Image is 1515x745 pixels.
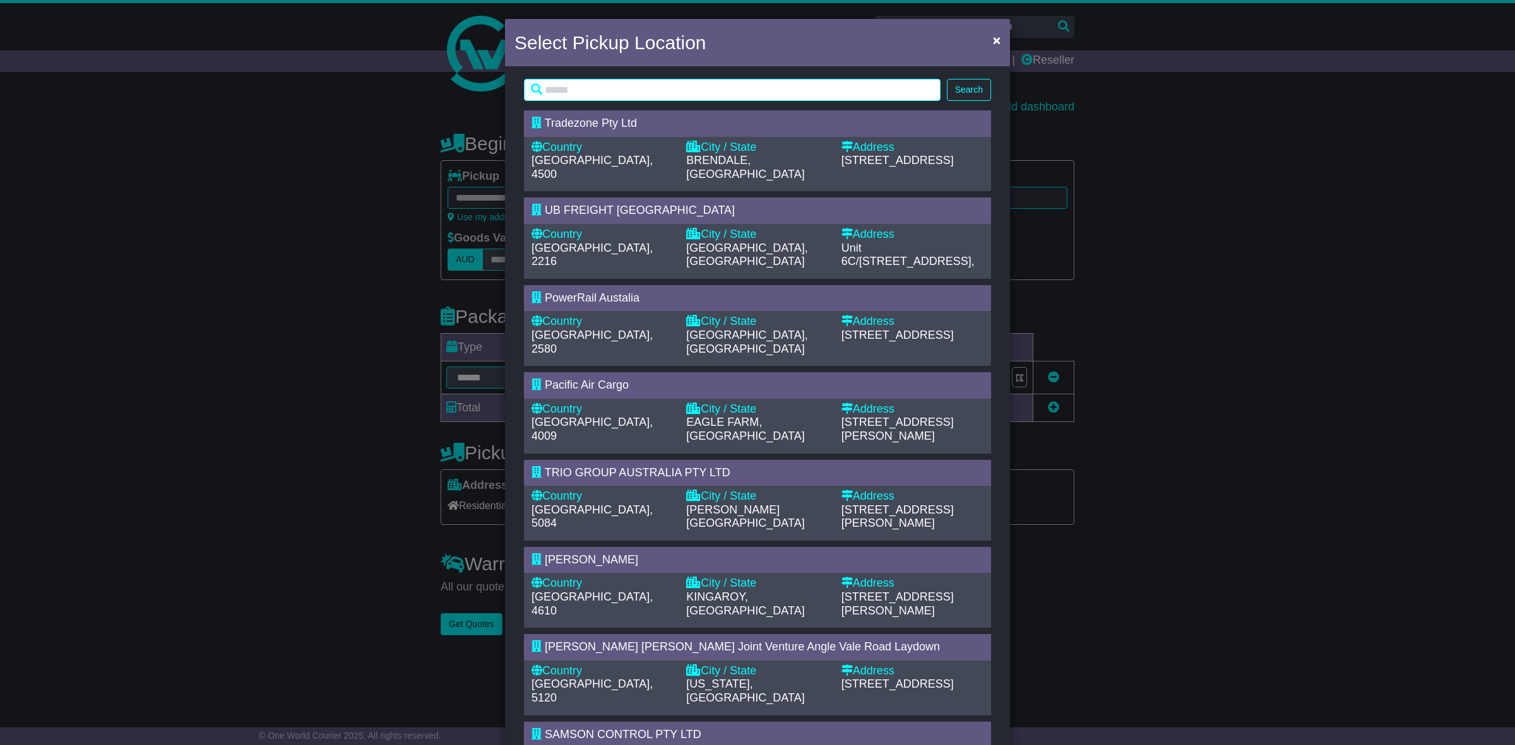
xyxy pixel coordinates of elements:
[545,204,735,216] span: UB FREIGHT [GEOGRAPHIC_DATA]
[545,728,701,741] span: SAMSON CONTROL PTY LTD
[841,402,983,416] div: Address
[686,678,804,704] span: [US_STATE], [GEOGRAPHIC_DATA]
[841,490,983,503] div: Address
[532,402,674,416] div: Country
[947,79,991,101] button: Search
[532,154,653,180] span: [GEOGRAPHIC_DATA], 4500
[841,678,954,690] span: [STREET_ADDRESS]
[532,315,674,329] div: Country
[545,553,638,566] span: [PERSON_NAME]
[545,640,940,653] span: [PERSON_NAME] [PERSON_NAME] Joint Venture Angle Vale Road Laydown
[532,141,674,155] div: Country
[686,228,828,242] div: City / State
[545,117,637,129] span: Tradezone Pty Ltd
[841,242,975,268] span: Unit 6C/[STREET_ADDRESS],
[532,490,674,503] div: Country
[841,315,983,329] div: Address
[545,291,639,304] span: PowerRail Austalia
[545,466,730,479] span: TRIO GROUP AUSTRALIA PTY LTD
[532,664,674,678] div: Country
[686,416,804,442] span: EAGLE FARM, [GEOGRAPHIC_DATA]
[993,33,1001,47] span: ×
[532,678,653,704] span: [GEOGRAPHIC_DATA], 5120
[686,154,804,180] span: BRENDALE, [GEOGRAPHIC_DATA]
[841,329,954,341] span: [STREET_ADDRESS]
[686,242,807,268] span: [GEOGRAPHIC_DATA], [GEOGRAPHIC_DATA]
[841,664,983,678] div: Address
[686,329,807,355] span: [GEOGRAPHIC_DATA], [GEOGRAPHIC_DATA]
[841,416,954,442] span: [STREET_ADDRESS][PERSON_NAME]
[532,416,653,442] span: [GEOGRAPHIC_DATA], 4009
[686,577,828,590] div: City / State
[532,577,674,590] div: Country
[987,27,1007,53] button: Close
[686,590,804,617] span: KINGAROY, [GEOGRAPHIC_DATA]
[841,503,954,530] span: [STREET_ADDRESS][PERSON_NAME]
[841,590,954,617] span: [STREET_ADDRESS][PERSON_NAME]
[686,141,828,155] div: City / State
[686,490,828,503] div: City / State
[686,664,828,678] div: City / State
[532,503,653,530] span: [GEOGRAPHIC_DATA], 5084
[514,28,706,57] h4: Select Pickup Location
[532,329,653,355] span: [GEOGRAPHIC_DATA], 2580
[841,154,954,167] span: [STREET_ADDRESS]
[686,402,828,416] div: City / State
[686,315,828,329] div: City / State
[545,378,629,391] span: Pacific Air Cargo
[841,577,983,590] div: Address
[686,503,804,530] span: [PERSON_NAME][GEOGRAPHIC_DATA]
[532,590,653,617] span: [GEOGRAPHIC_DATA], 4610
[841,228,983,242] div: Address
[532,242,653,268] span: [GEOGRAPHIC_DATA], 2216
[532,228,674,242] div: Country
[841,141,983,155] div: Address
